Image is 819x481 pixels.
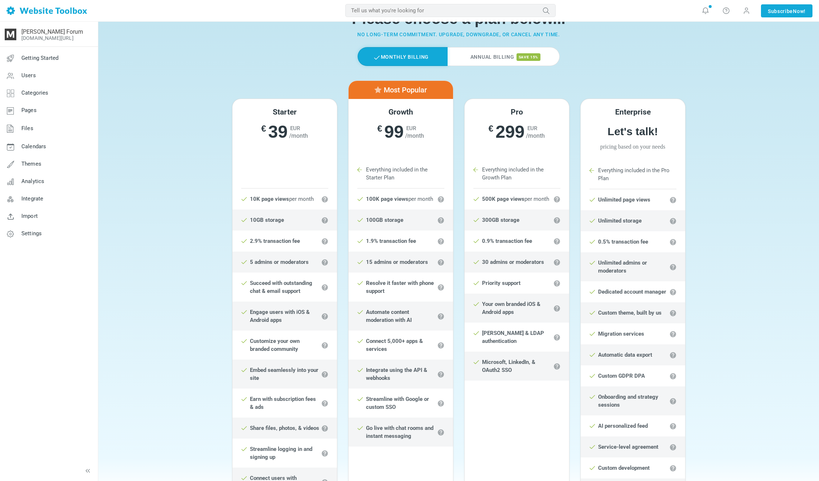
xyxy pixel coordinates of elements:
span: Now! [793,7,806,15]
strong: Custom GDPR DPA [598,373,645,379]
strong: AI personalized feed [598,423,648,429]
li: per month [349,188,453,210]
span: Pricing based on your needs [581,142,685,151]
strong: 2.9% transaction fee [250,238,300,244]
strong: Streamline logging in and signing up [250,446,312,460]
strong: Migration services [598,331,644,337]
strong: Streamline with Google or custom SSO [366,396,429,410]
strong: Unlimited storage [598,217,642,224]
h6: Let's talk! [581,125,685,138]
span: Integrate [21,195,43,202]
h5: Most Popular [353,86,448,94]
li: Everything included in the Growth Plan [473,159,560,188]
span: Users [21,72,36,79]
strong: Share files, photos, & videos [250,425,319,431]
strong: Onboarding and strategy sessions [598,394,658,408]
strong: Connect 5,000+ apps & services [366,338,423,352]
span: Categories [21,90,49,96]
strong: 0.5% transaction fee [598,239,648,245]
strong: Automatic data export [598,352,652,358]
li: Starter Plan [241,167,328,188]
strong: 100GB storage [366,217,403,223]
strong: Unlimited page views [598,196,650,203]
strong: Dedicated account manager [598,289,666,295]
li: per month [465,188,569,210]
strong: Embed seamlessly into your site [250,367,318,381]
img: cropped-WebsiteFavicon-192x192.png [5,29,16,40]
li: Everything included in the Starter Plan [357,159,444,188]
span: Analytics [21,178,44,184]
span: Themes [21,161,41,167]
h5: Enterprise [581,108,685,117]
strong: Microsoft, LinkedIn, & OAuth2 SSO [482,359,535,373]
strong: Succeed with outstanding chat & email support [250,280,312,294]
strong: Custom development [598,465,650,471]
strong: 100K page views [366,196,408,202]
strong: 500K page views [482,196,524,202]
strong: Resolve it faster with phone support [366,280,434,294]
strong: 15 admins or moderators [366,259,428,265]
sup: € [377,121,384,136]
span: EUR [527,125,537,132]
strong: 0.9% transaction fee [482,238,532,244]
a: [DOMAIN_NAME][URL] [21,35,74,41]
span: Files [21,125,33,132]
span: save 15% [516,53,541,61]
strong: Service-level agreement [598,444,658,450]
h6: 99 [349,121,453,142]
strong: Integrate using the API & webhooks [366,367,427,381]
strong: 30 admins or moderators [482,259,544,265]
strong: 10GB storage [250,217,284,223]
strong: [PERSON_NAME] & LDAP authentication [482,330,544,344]
span: Calendars [21,143,46,150]
label: Monthly Billing [358,47,448,66]
span: EUR [290,125,300,132]
strong: 10K page views [250,196,289,202]
span: /month [405,132,424,139]
input: Tell us what you're looking for [345,4,556,17]
strong: Your own branded iOS & Android apps [482,301,540,315]
span: /month [289,132,308,139]
h5: Pro [465,108,569,117]
span: Import [21,213,38,219]
strong: Customize your own branded community [250,338,300,352]
sup: € [489,121,495,136]
strong: 5 admins or moderators [250,259,309,265]
strong: Custom theme, built by us [598,310,662,316]
strong: Priority support [482,280,520,286]
a: [PERSON_NAME] Forum [21,28,83,35]
strong: Engage users with iOS & Android apps [250,309,310,323]
li: per month [232,188,337,210]
span: /month [526,132,545,139]
strong: 1.9% transaction fee [366,238,416,244]
h6: 39 [232,121,337,142]
h6: 299 [465,121,569,142]
sup: € [261,121,268,136]
label: Annual Billing [448,47,560,66]
strong: 300GB storage [482,217,519,223]
span: Getting Started [21,55,58,61]
strong: Go live with chat rooms and instant messaging [366,425,433,439]
li: Everything included in the Pro Plan [589,160,676,189]
strong: Automate content moderation with AI [366,309,412,323]
span: Pages [21,107,37,113]
strong: Earn with subscription fees & ads [250,396,316,410]
span: EUR [406,125,416,132]
h5: Growth [349,108,453,117]
strong: Unlimited admins or moderators [598,260,647,274]
h5: Starter [232,108,337,117]
small: No long-term commitment. Upgrade, downgrade, or cancel any time. [357,32,560,37]
span: Settings [21,230,42,237]
a: SubscribeNow! [761,4,812,17]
